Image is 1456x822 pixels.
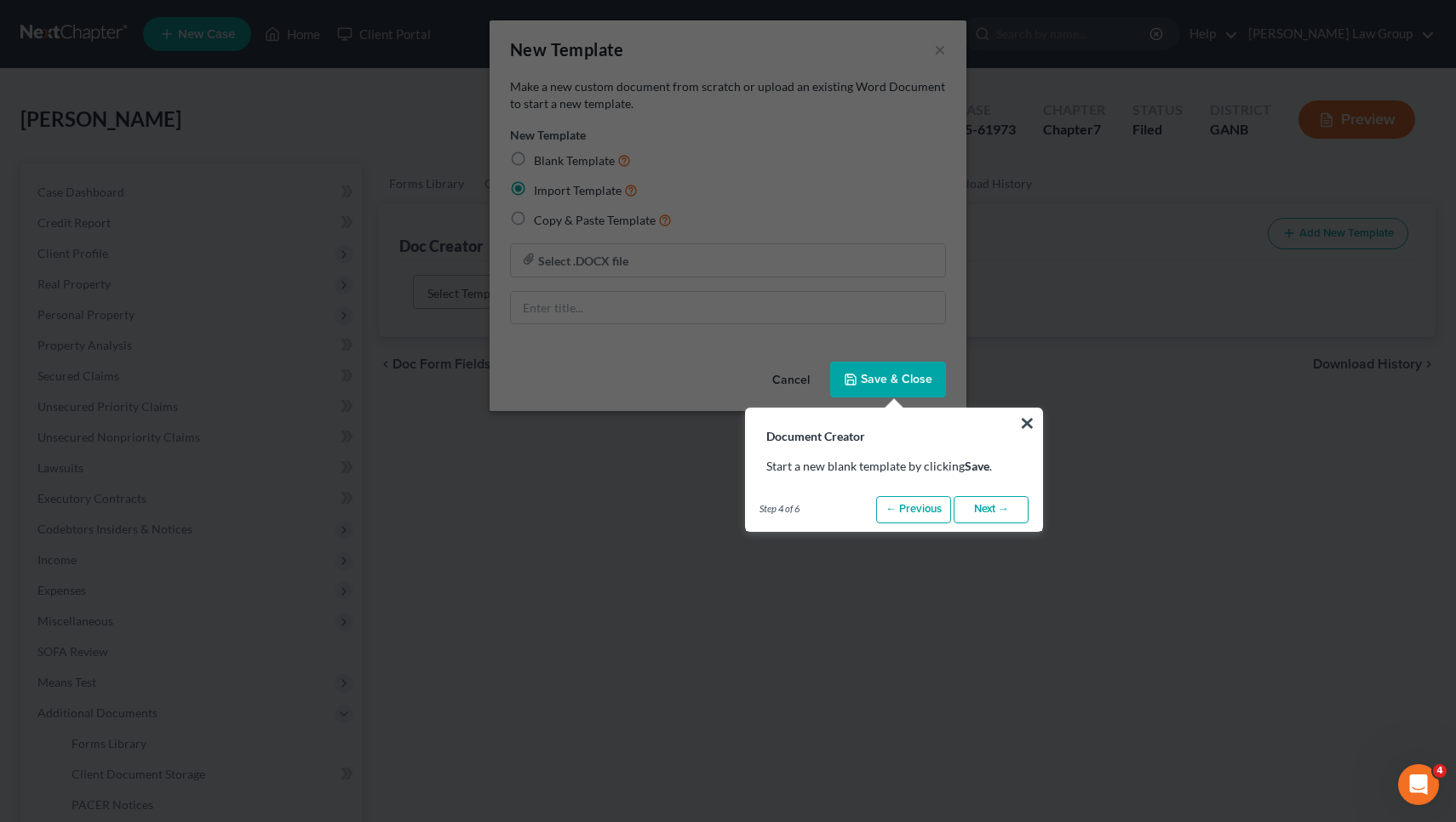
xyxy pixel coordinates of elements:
iframe: Intercom live chat [1398,764,1439,805]
span: Step 4 of 6 [760,502,800,516]
p: Start a new blank template by clicking . [766,458,1022,475]
a: Next → [954,496,1029,523]
button: Save & Close [830,362,946,397]
strong: Save [965,459,989,473]
h3: Document Creator [746,408,1042,444]
button: × [1019,409,1035,437]
span: 4 [1433,764,1447,778]
a: ← Previous [876,496,951,523]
